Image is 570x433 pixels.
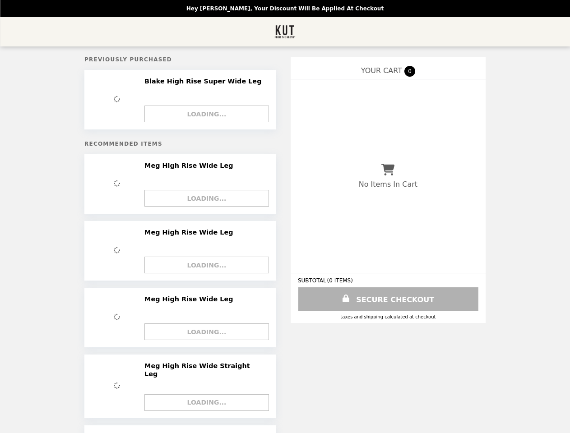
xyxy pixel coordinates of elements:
div: Taxes and Shipping calculated at checkout [298,314,478,319]
span: YOUR CART [361,66,402,75]
span: SUBTOTAL [298,277,327,284]
p: No Items In Cart [359,180,417,189]
h2: Meg High Rise Wide Leg [144,228,236,236]
h5: Recommended Items [84,141,276,147]
h2: Blake High Rise Super Wide Leg [144,77,265,85]
span: 0 [404,66,415,77]
h2: Meg High Rise Wide Leg [144,161,236,170]
span: ( 0 ITEMS ) [327,277,353,284]
img: Brand Logo [274,23,296,41]
p: Hey [PERSON_NAME], your discount will be applied at checkout [186,5,384,12]
h2: Meg High Rise Wide Straight Leg [144,362,266,378]
h2: Meg High Rise Wide Leg [144,295,236,303]
h5: Previously Purchased [84,56,276,63]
